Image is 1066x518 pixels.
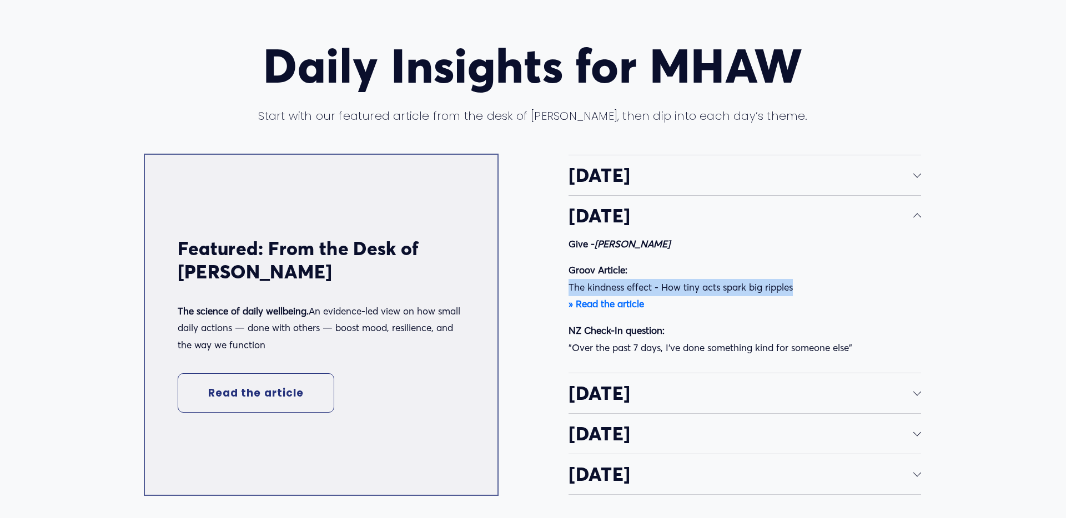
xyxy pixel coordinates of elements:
strong: NZ Check-In question: [569,324,665,336]
button: [DATE] [569,155,921,195]
p: "Over the past 7 days, I've done something kind for someone else" [569,322,921,356]
button: [DATE] [569,373,921,413]
span: [DATE] [569,422,913,445]
button: [DATE] [569,196,921,236]
h3: Featured: From the Desk of [PERSON_NAME] [178,237,465,284]
span: [DATE] [569,204,913,227]
a: Read the article [178,373,335,413]
span: [DATE] [569,164,913,187]
span: [DATE] [569,463,913,486]
strong: The science of daily wellbeing. [178,305,309,317]
button: [DATE] [569,454,921,494]
span: [DATE] [569,382,913,405]
strong: Groov Article: [569,264,627,276]
p: The kindness effect - How tiny acts spark big ripples [569,262,921,313]
p: An evidence‑led view on how small daily actions — done with others — boost mood, resilience, and ... [178,303,465,354]
div: [DATE] [569,236,921,373]
h1: Daily Insights for MHAW [243,40,823,92]
button: [DATE] [569,414,921,454]
strong: Give - [569,238,670,250]
a: » Read the article [569,298,644,309]
h4: Start with our featured article from the desk of [PERSON_NAME], then dip into each day’s theme. [243,109,823,123]
em: [PERSON_NAME] [595,238,670,250]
